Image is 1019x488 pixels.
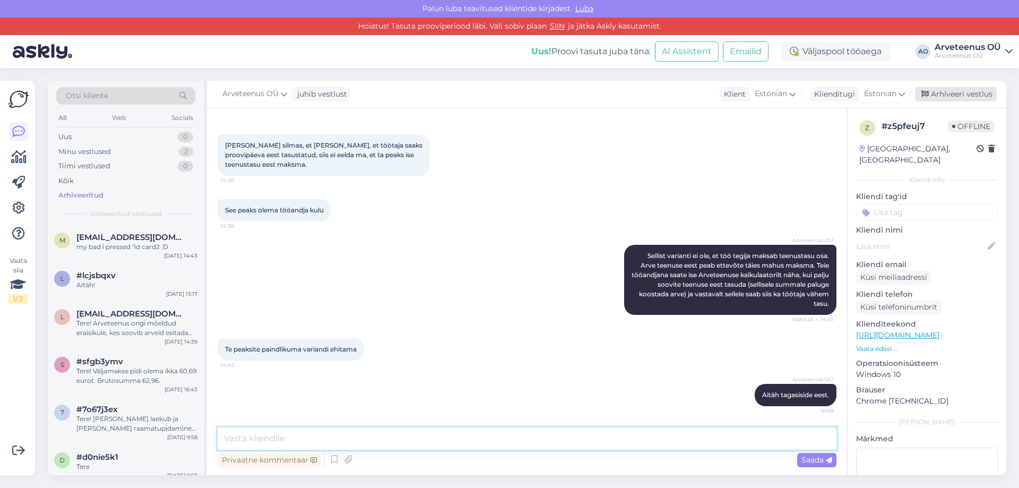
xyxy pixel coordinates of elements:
[167,472,197,480] div: [DATE] 9:57
[90,209,162,219] span: Arhiveeritud vestlused
[58,176,74,186] div: Kõik
[221,361,261,369] span: 14:45
[856,330,939,340] a: [URL][DOMAIN_NAME]
[856,344,998,354] p: Vaata edasi ...
[58,132,72,142] div: Uus
[76,319,197,338] div: Tere! Arveteenus ongi mõeldud eraisikule, kes soovib arveid esitada [PERSON_NAME] ise ettevõtet o...
[76,357,123,366] span: #sfgb3ymv
[856,300,942,314] div: Küsi telefoninumbrit
[856,433,998,444] p: Märkmed
[169,111,195,125] div: Socials
[59,236,65,244] span: m
[856,319,998,330] p: Klienditeekond
[801,455,832,465] span: Saada
[856,225,998,236] p: Kliendi nimi
[856,384,998,396] p: Brauser
[222,88,279,100] span: Arveteenus OÜ
[531,45,651,58] div: Proovi tasuta juba täna:
[8,256,28,304] div: Vaata siia
[8,89,29,109] img: Askly Logo
[856,204,998,220] input: Lisa tag
[935,43,1001,52] div: Arveteenus OÜ
[792,236,833,244] span: Arveteenus OÜ
[76,233,187,242] span: martintee9@gmail.com
[61,313,64,321] span: l
[915,87,997,101] div: Arhiveeri vestlus
[56,111,68,125] div: All
[531,46,551,56] b: Uus!
[165,338,197,346] div: [DATE] 14:39
[859,143,977,166] div: [GEOGRAPHIC_DATA], [GEOGRAPHIC_DATA]
[167,433,197,441] div: [DATE] 9:58
[221,176,261,184] span: 14:36
[916,44,930,59] div: AO
[164,252,197,260] div: [DATE] 14:43
[720,89,746,100] div: Klient
[935,43,1013,60] a: Arveteenus OÜArveteenus OÜ
[865,124,869,132] span: z
[810,89,855,100] div: Klienditugi
[856,259,998,270] p: Kliendi email
[76,452,118,462] span: #d0nie5k1
[723,41,768,62] button: Emailid
[58,190,103,201] div: Arhiveeritud
[221,222,261,230] span: 14:36
[58,161,110,172] div: Tiimi vestlused
[59,456,65,464] span: d
[762,391,829,399] span: Aitäh tagasiside eest.
[864,88,896,100] span: Estonian
[8,294,28,304] div: 1 / 3
[856,369,998,380] p: Windows 10
[655,41,719,62] button: AI Assistent
[293,89,347,100] div: juhib vestlust
[61,408,64,416] span: 7
[61,275,64,282] span: l
[856,289,998,300] p: Kliendi telefon
[856,396,998,407] p: Chrome [TECHNICAL_ID]
[76,309,187,319] span: liisa.14@hotmail.com
[178,132,193,142] div: 0
[165,386,197,393] div: [DATE] 16:43
[218,453,321,467] div: Privaatne kommentaar
[76,242,197,252] div: my bad i pressed "id card2 :D
[58,147,111,157] div: Minu vestlused
[856,175,998,185] div: Kliendi info
[76,271,116,280] span: #lcjsbqxv
[166,290,197,298] div: [DATE] 13:17
[572,4,597,13] span: Luba
[225,206,324,214] span: See peaks olema tööandja kulu
[76,414,197,433] div: Tere! [PERSON_NAME] laekub ja [PERSON_NAME] raamatupidamine selle sisestab, siis jah, Te saate te...
[547,21,568,31] a: SIIN
[110,111,128,125] div: Web
[76,462,197,472] div: Tere
[225,141,424,168] span: [PERSON_NAME] silmas, et [PERSON_NAME], et töötaja saaks proovipäeva eest tasustatud, siis ei eel...
[61,361,64,369] span: s
[856,191,998,202] p: Kliendi tag'id
[76,405,118,414] span: #7o67j3ex
[792,315,833,323] span: Nähtud ✓ 14:41
[225,345,357,353] span: Te peaksite paindlikuma variandi ehitama
[792,375,833,383] span: Arveteenus OÜ
[66,90,108,101] span: Otsi kliente
[882,120,948,133] div: # z5pfeuj7
[948,121,995,132] span: Offline
[755,88,787,100] span: Estonian
[781,42,890,61] div: Väljaspool tööaega
[856,417,998,427] div: [PERSON_NAME]
[856,358,998,369] p: Operatsioonisüsteem
[179,147,193,157] div: 2
[856,270,931,285] div: Küsi meiliaadressi
[632,252,831,307] span: Sellist varianti ei ole, et töö tegija maksab teenustasu osa. Arve teenuse eest peab ettevõte täi...
[857,241,986,252] input: Lisa nimi
[793,407,833,415] span: 16:58
[76,366,197,386] div: Tere! Väljamakse pidi olema ikka 60,69 eurot. Brutosumma 62,96.
[935,52,1001,60] div: Arveteenus OÜ
[178,161,193,172] div: 0
[76,280,197,290] div: Aitäh!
